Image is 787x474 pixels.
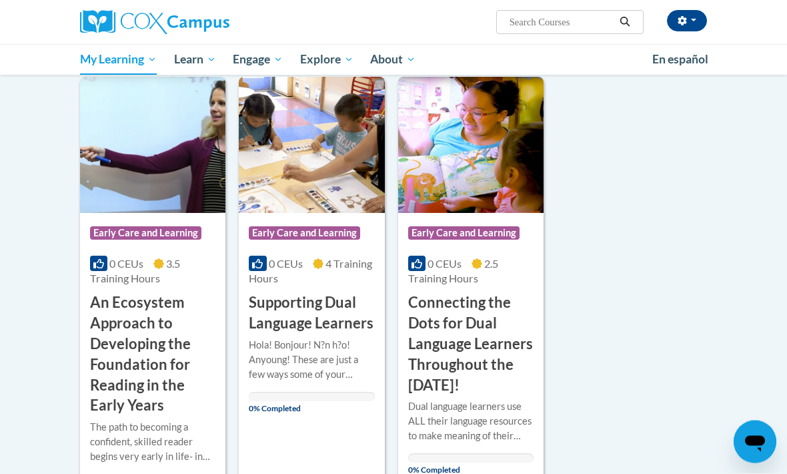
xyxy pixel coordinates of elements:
[734,421,776,463] iframe: Schaltfläche zum Öffnen des Messaging-Fensters
[239,77,384,214] img: Course Logo
[224,44,291,75] a: Engage
[667,10,707,31] button: Account Settings
[80,77,225,214] img: Course Logo
[508,14,615,30] input: Search Courses
[90,293,215,417] h3: An Ecosystem Approach to Developing the Foundation for Reading in the Early Years
[398,77,544,214] img: Course Logo
[408,400,534,444] div: Dual language learners use ALL their language resources to make meaning of their world and the ne...
[615,14,635,30] button: Search
[362,44,425,75] a: About
[233,51,283,67] span: Engage
[90,421,215,465] div: The path to becoming a confident, skilled reader begins very early in life- in fact, even before ...
[408,293,534,396] h3: Connecting the Dots for Dual Language Learners Throughout the [DATE]!
[269,258,303,270] span: 0 CEUs
[408,227,520,240] span: Early Care and Learning
[652,52,708,66] span: En español
[90,227,201,240] span: Early Care and Learning
[174,51,216,67] span: Learn
[109,258,143,270] span: 0 CEUs
[249,338,374,383] div: Hola! Bonjour! N?n h?o! Anyoung! These are just a few ways some of your learners may say ""hello....
[249,293,374,334] h3: Supporting Dual Language Learners
[165,44,225,75] a: Learn
[80,51,157,67] span: My Learning
[300,51,353,67] span: Explore
[249,227,360,240] span: Early Care and Learning
[70,44,717,75] div: Main menu
[71,44,165,75] a: My Learning
[291,44,362,75] a: Explore
[80,10,275,34] a: Cox Campus
[428,258,462,270] span: 0 CEUs
[370,51,416,67] span: About
[644,45,717,73] a: En español
[80,10,229,34] img: Cox Campus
